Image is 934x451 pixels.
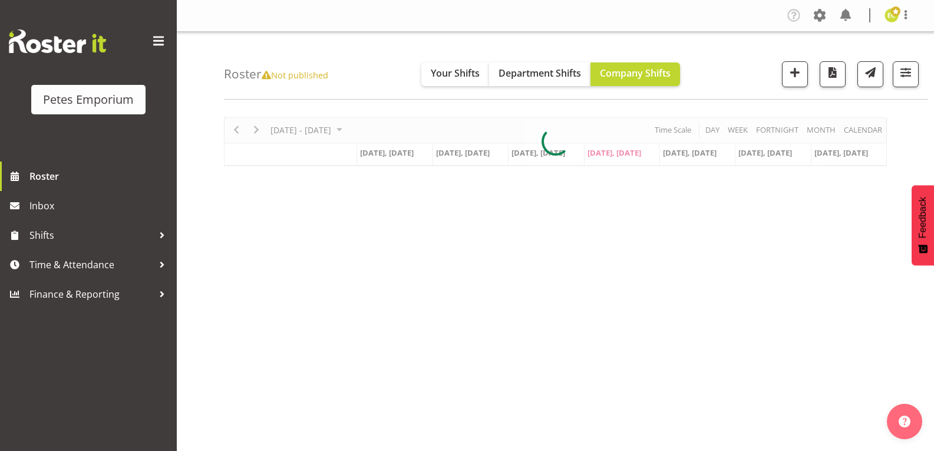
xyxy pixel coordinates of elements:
[224,67,328,81] h4: Roster
[29,226,153,244] span: Shifts
[918,197,928,238] span: Feedback
[893,61,919,87] button: Filter Shifts
[590,62,680,86] button: Company Shifts
[9,29,106,53] img: Rosterit website logo
[820,61,846,87] button: Download a PDF of the roster according to the set date range.
[421,62,489,86] button: Your Shifts
[857,61,883,87] button: Send a list of all shifts for the selected filtered period to all rostered employees.
[262,69,328,81] span: Not published
[885,8,899,22] img: emma-croft7499.jpg
[489,62,590,86] button: Department Shifts
[600,67,671,80] span: Company Shifts
[43,91,134,108] div: Petes Emporium
[29,285,153,303] span: Finance & Reporting
[29,167,171,185] span: Roster
[29,256,153,274] span: Time & Attendance
[431,67,480,80] span: Your Shifts
[29,197,171,215] span: Inbox
[499,67,581,80] span: Department Shifts
[899,416,910,427] img: help-xxl-2.png
[782,61,808,87] button: Add a new shift
[912,185,934,265] button: Feedback - Show survey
